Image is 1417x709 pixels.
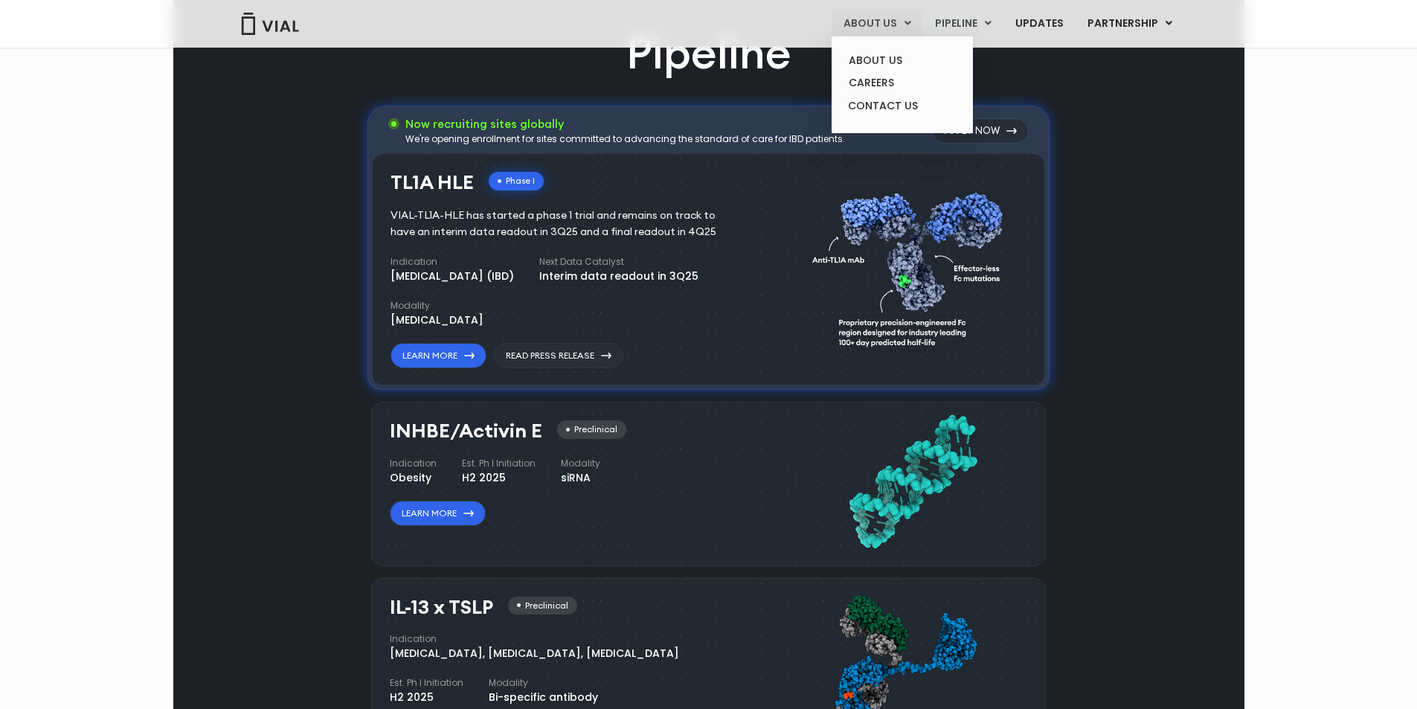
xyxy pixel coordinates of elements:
[812,164,1012,369] img: TL1A antibody diagram.
[933,118,1029,144] a: Apply Now
[832,11,922,36] a: ABOUT USMenu Toggle
[923,11,1003,36] a: PIPELINEMenu Toggle
[390,457,437,470] h4: Indication
[489,676,598,690] h4: Modality
[391,255,514,269] h4: Indication
[837,71,967,94] a: CAREERS
[462,470,536,486] div: H2 2025
[539,269,698,284] div: Interim data readout in 3Q25
[557,420,626,439] div: Preclinical
[837,49,967,72] a: ABOUT US
[391,312,483,328] div: [MEDICAL_DATA]
[626,22,791,83] h2: Pipeline
[240,13,300,35] img: Vial Logo
[390,676,463,690] h4: Est. Ph I Initiation
[561,457,600,470] h4: Modality
[405,116,845,132] h3: Now recruiting sites globally
[837,94,967,118] a: CONTACT US
[462,457,536,470] h4: Est. Ph I Initiation
[494,343,623,368] a: Read Press Release
[391,343,486,368] a: Learn More
[390,470,437,486] div: Obesity
[390,646,679,661] div: [MEDICAL_DATA], [MEDICAL_DATA], [MEDICAL_DATA]
[391,172,474,193] h3: TL1A HLE
[489,172,544,190] div: Phase I
[390,597,493,618] h3: IL-13 x TSLP
[1003,11,1075,36] a: UPDATES
[508,597,577,615] div: Preclinical
[1076,11,1184,36] a: PARTNERSHIPMenu Toggle
[489,690,598,705] div: Bi-specific antibody
[390,632,679,646] h4: Indication
[405,132,845,146] div: We're opening enrollment for sites committed to advancing the standard of care for IBD patients.
[391,208,738,240] div: VIAL-TL1A-HLE has started a phase 1 trial and remains on track to have an interim data readout in...
[539,255,698,269] h4: Next Data Catalyst
[391,299,483,312] h4: Modality
[391,269,514,284] div: [MEDICAL_DATA] (IBD)
[390,501,486,526] a: Learn More
[390,420,542,442] h3: INHBE/Activin E
[390,690,463,705] div: H2 2025
[561,470,600,486] div: siRNA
